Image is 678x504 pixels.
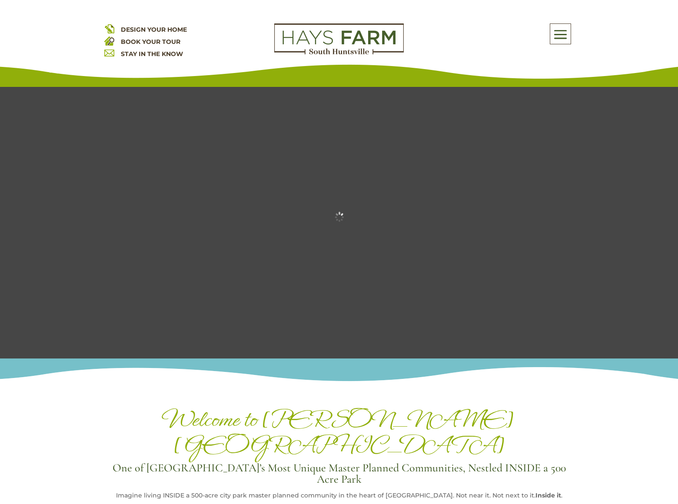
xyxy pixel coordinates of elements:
[104,36,114,46] img: book your home tour
[104,489,574,501] div: Imagine living INSIDE a 500-acre city park master planned community in the heart of [GEOGRAPHIC_D...
[274,23,404,55] img: Logo
[104,407,574,462] h1: Welcome to [PERSON_NAME][GEOGRAPHIC_DATA]
[535,491,561,499] strong: Inside it
[104,462,574,489] h3: One of [GEOGRAPHIC_DATA]’s Most Unique Master Planned Communities, Nestled INSIDE a 500 Acre Park
[121,50,183,58] a: STAY IN THE KNOW
[274,49,404,56] a: hays farm homes huntsville development
[121,38,180,46] a: BOOK YOUR TOUR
